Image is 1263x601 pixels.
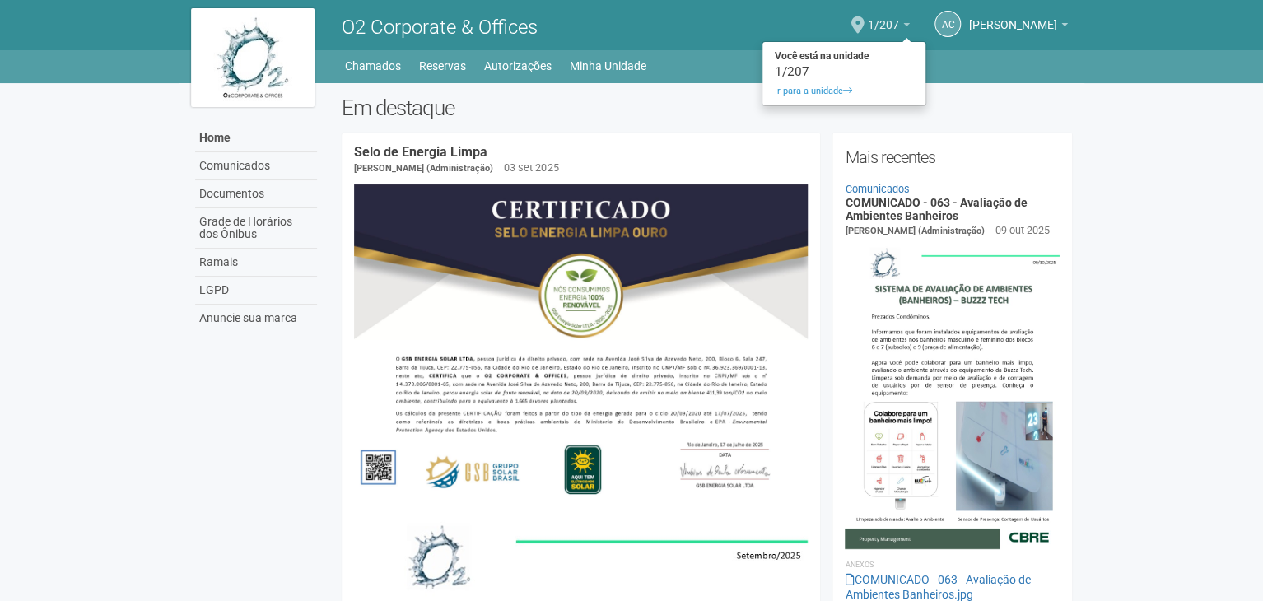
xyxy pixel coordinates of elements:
li: Anexos [845,557,1060,572]
span: [PERSON_NAME] (Administração) [845,226,984,236]
h2: Em destaque [342,96,1072,120]
a: Chamados [345,54,401,77]
a: Ir para a unidade [762,82,925,101]
a: LGPD [195,277,317,305]
a: Comunicados [195,152,317,180]
a: Documentos [195,180,317,208]
a: AC [934,11,961,37]
a: COMUNICADO - 063 - Avaliação de Ambientes Banheiros [845,196,1027,221]
span: O2 Corporate & Offices [342,16,538,39]
img: logo.jpg [191,8,315,107]
a: Anuncie sua marca [195,305,317,332]
a: Home [195,124,317,152]
div: 03 set 2025 [504,161,558,175]
a: Comunicados [845,183,909,195]
img: COMUNICADO%20-%20063%20-%20Avalia%C3%A7%C3%A3o%20de%20Ambientes%20Banheiros.jpg [845,239,1060,548]
span: 1/207 [868,2,899,31]
a: 1/207 [868,21,910,34]
span: [PERSON_NAME] (Administração) [354,163,493,174]
a: Autorizações [484,54,552,77]
a: COMUNICADO - 063 - Avaliação de Ambientes Banheiros.jpg [845,573,1030,601]
img: COMUNICADO%20-%20054%20-%20Selo%20de%20Energia%20Limpa%20-%20P%C3%A1g.%202.jpg [354,184,808,505]
div: 09 out 2025 [995,223,1049,238]
a: [PERSON_NAME] [969,21,1068,34]
div: 1/207 [762,66,925,77]
a: Reservas [419,54,466,77]
strong: Você está na unidade [762,46,925,66]
a: Minha Unidade [570,54,646,77]
h2: Mais recentes [845,145,1060,170]
a: Ramais [195,249,317,277]
a: Selo de Energia Limpa [354,144,487,160]
span: Andréa Cunha [969,2,1057,31]
a: Grade de Horários dos Ônibus [195,208,317,249]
